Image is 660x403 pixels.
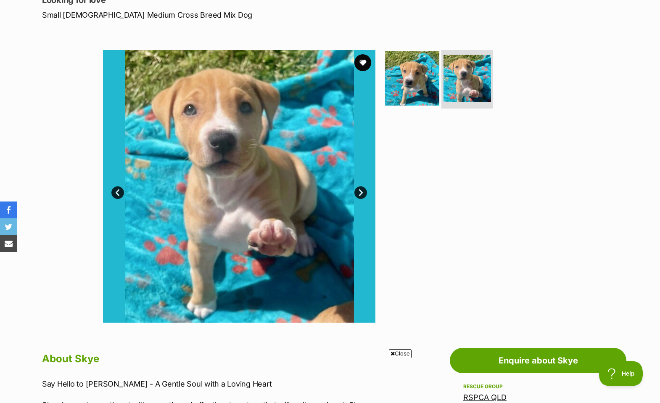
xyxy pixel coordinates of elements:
[42,9,398,21] p: Small [DEMOGRAPHIC_DATA] Medium Cross Breed Mix Dog
[354,54,371,71] button: favourite
[463,383,613,390] div: Rescue group
[126,361,534,399] iframe: Advertisement
[389,349,412,358] span: Close
[450,348,626,373] a: Enquire about Skye
[444,55,491,102] img: Photo of Skye
[111,186,124,199] a: Prev
[385,51,439,105] img: Photo of Skye
[42,350,389,368] h2: About Skye
[354,186,367,199] a: Next
[42,378,389,390] p: Say Hello to [PERSON_NAME] - A Gentle Soul with a Loving Heart
[103,50,375,323] img: Photo of Skye
[599,361,643,386] iframe: Help Scout Beacon - Open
